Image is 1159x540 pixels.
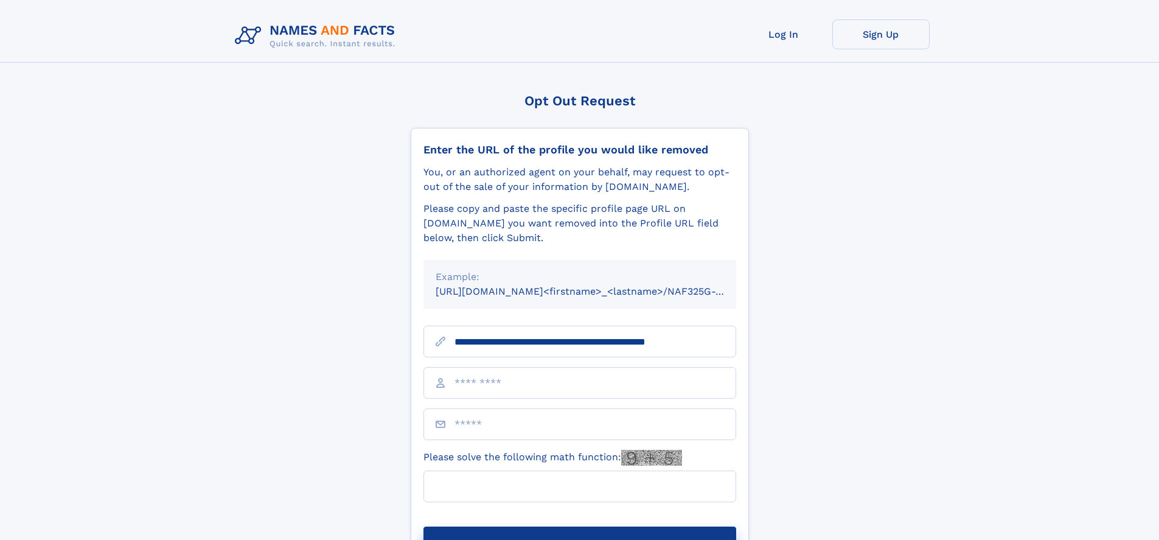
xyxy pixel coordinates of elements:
a: Sign Up [832,19,930,49]
div: Example: [436,270,724,284]
div: Enter the URL of the profile you would like removed [423,143,736,156]
div: Please copy and paste the specific profile page URL on [DOMAIN_NAME] you want removed into the Pr... [423,202,736,245]
img: Logo Names and Facts [230,19,405,52]
a: Log In [735,19,832,49]
label: Please solve the following math function: [423,450,682,466]
small: [URL][DOMAIN_NAME]<firstname>_<lastname>/NAF325G-xxxxxxxx [436,286,759,297]
div: Opt Out Request [411,93,749,108]
div: You, or an authorized agent on your behalf, may request to opt-out of the sale of your informatio... [423,165,736,194]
